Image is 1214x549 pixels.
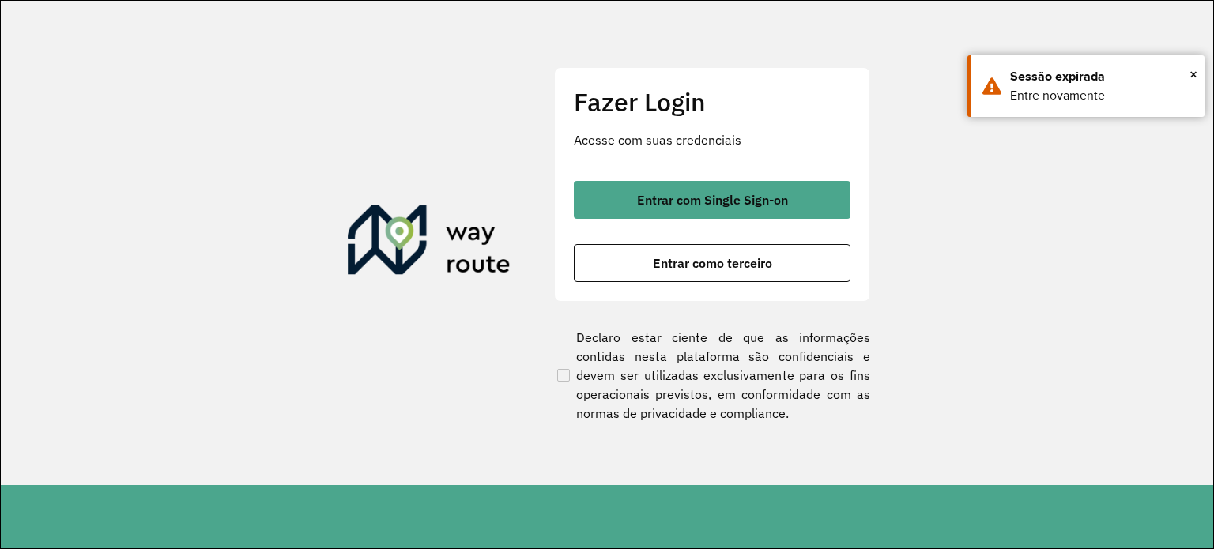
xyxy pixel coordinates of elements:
h2: Fazer Login [574,87,850,117]
button: button [574,181,850,219]
div: Entre novamente [1010,86,1193,105]
label: Declaro estar ciente de que as informações contidas nesta plataforma são confidenciais e devem se... [554,328,870,423]
span: Entrar como terceiro [653,257,772,269]
span: × [1189,62,1197,86]
div: Sessão expirada [1010,67,1193,86]
img: Roteirizador AmbevTech [348,205,511,281]
p: Acesse com suas credenciais [574,130,850,149]
button: button [574,244,850,282]
span: Entrar com Single Sign-on [637,194,788,206]
button: Close [1189,62,1197,86]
